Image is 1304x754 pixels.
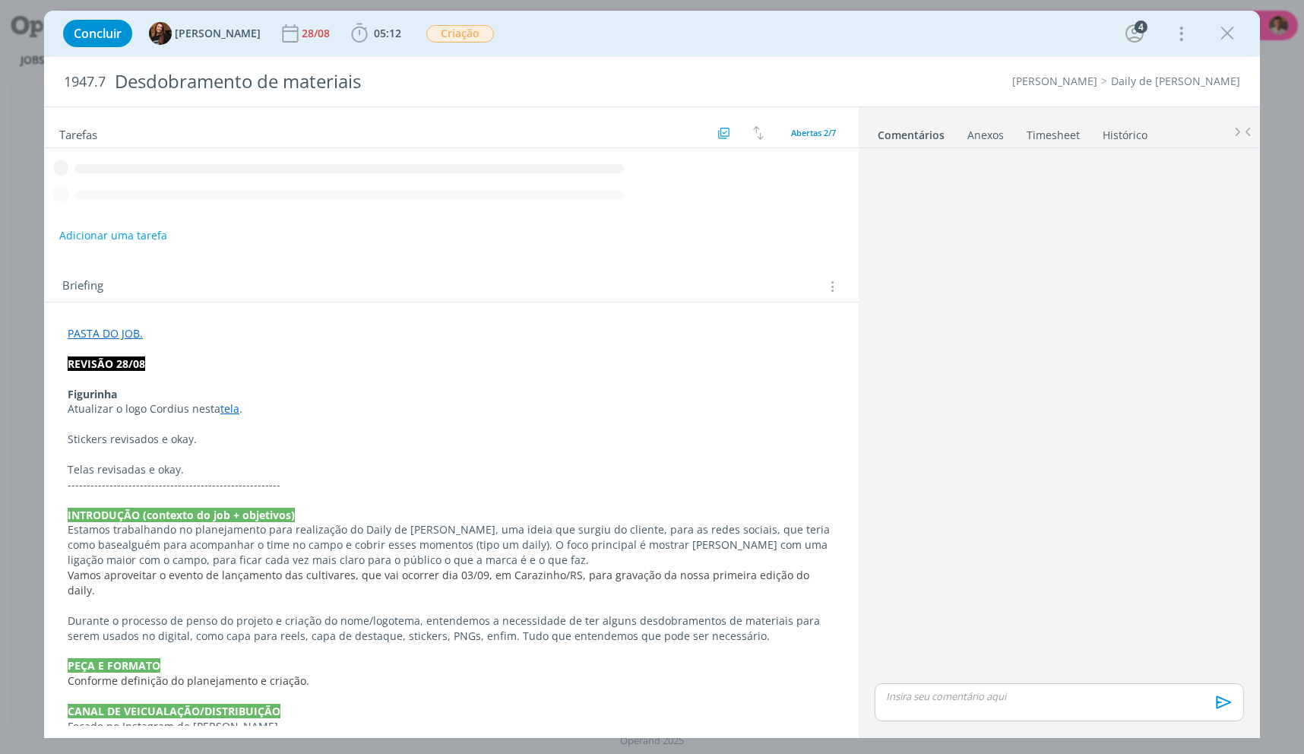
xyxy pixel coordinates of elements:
[1026,121,1081,143] a: Timesheet
[109,63,744,100] div: Desdobramento de materiais
[1012,74,1097,88] a: [PERSON_NAME]
[302,28,333,39] div: 28/08
[220,401,239,416] a: tela
[68,401,835,417] p: Atualizar o logo Cordius nesta .
[791,127,836,138] span: Abertas 2/7
[68,522,835,568] p: Estamos trabalhando no planejamento para realização do Daily de [PERSON_NAME], uma ideia que surg...
[149,22,172,45] img: T
[175,28,261,39] span: [PERSON_NAME]
[68,673,309,688] span: Conforme definição do planejamento e criação.
[68,508,295,522] strong: INTRODUÇÃO (contexto do job + objetivos)
[68,658,160,673] strong: PEÇA E FORMATO
[753,126,764,140] img: arrow-down-up.svg
[426,24,495,43] button: Criação
[59,124,97,142] span: Tarefas
[68,326,143,341] a: PASTA DO JOB.
[68,462,835,477] p: Telas revisadas e okay.
[374,26,401,40] span: 05:12
[68,432,835,447] p: Stickers revisados e okay.
[68,537,831,567] span: alguém para acompanhar o time no campo e cobrir esses momentos (tipo um daily). O foco principal ...
[1111,74,1240,88] a: Daily de [PERSON_NAME]
[44,11,1260,738] div: dialog
[64,74,106,90] span: 1947.7
[68,719,835,734] p: Focado no Instagram de [PERSON_NAME].
[59,222,168,249] button: Adicionar uma tarefa
[68,613,835,644] p: Durante o processo de penso do projeto e criação do nome/logotema, entendemos a necessidade de te...
[877,121,945,143] a: Comentários
[426,25,494,43] span: Criação
[1102,121,1148,143] a: Histórico
[68,356,145,371] strong: REVISÃO 28/08
[347,21,405,46] button: 05:12
[68,568,812,597] span: Vamos aproveitar o evento de lançamento das cultivares, que vai ocorrer dia 03/09, em Carazinho/R...
[62,277,103,296] span: Briefing
[68,387,117,401] strong: Figurinha
[967,128,1004,143] div: Anexos
[1122,21,1147,46] button: 4
[149,22,261,45] button: T[PERSON_NAME]
[68,477,835,493] p: --------------------------------------------------------
[63,20,132,47] button: Concluir
[68,704,280,718] strong: CANAL DE VEICUALAÇÃO/DISTRIBUIÇÃO
[74,27,122,40] span: Concluir
[1135,21,1147,33] div: 4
